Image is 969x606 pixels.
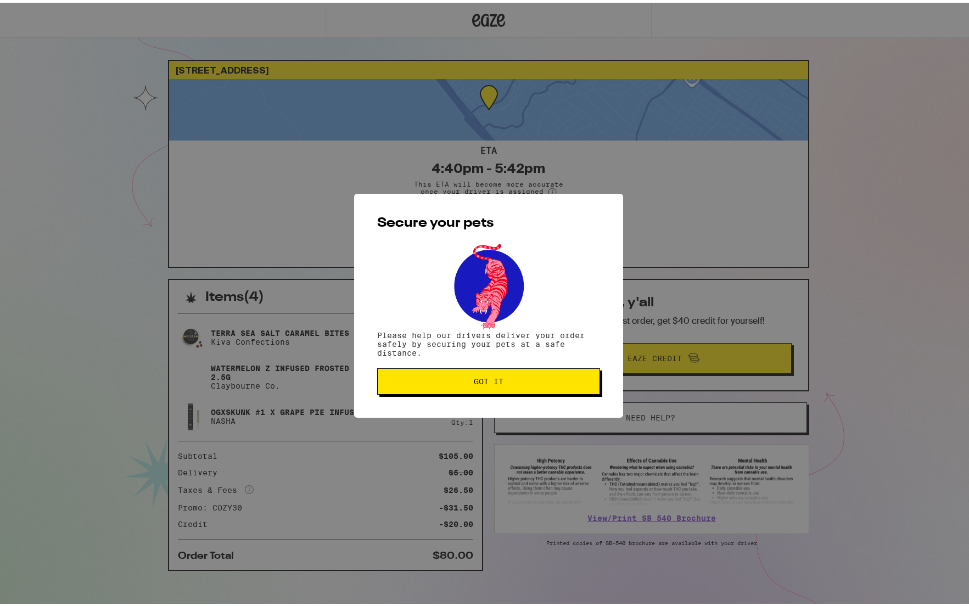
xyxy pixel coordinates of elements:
[377,328,600,355] p: Please help our drivers deliver your order safely by securing your pets at a safe distance.
[444,238,534,328] img: pets
[474,375,503,383] span: Got it
[377,214,600,227] h2: Secure your pets
[377,366,600,392] button: Got it
[7,8,79,16] span: Hi. Need any help?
